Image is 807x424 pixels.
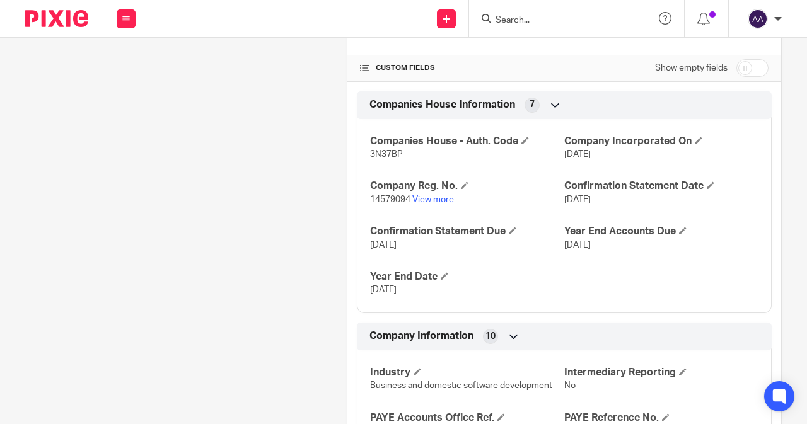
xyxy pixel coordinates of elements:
[564,366,758,379] h4: Intermediary Reporting
[655,62,728,74] label: Show empty fields
[370,366,564,379] h4: Industry
[530,98,535,111] span: 7
[564,195,591,204] span: [DATE]
[370,180,564,193] h4: Company Reg. No.
[748,9,768,29] img: svg%3E
[25,10,88,27] img: Pixie
[370,285,397,294] span: [DATE]
[564,225,758,238] h4: Year End Accounts Due
[370,270,564,284] h4: Year End Date
[564,180,758,193] h4: Confirmation Statement Date
[564,241,591,249] span: [DATE]
[370,381,552,390] span: Business and domestic software development
[564,150,591,159] span: [DATE]
[360,63,564,73] h4: CUSTOM FIELDS
[412,195,454,204] a: View more
[564,135,758,148] h4: Company Incorporated On
[564,381,576,390] span: No
[369,98,515,112] span: Companies House Information
[369,329,473,343] span: Company Information
[370,241,397,249] span: [DATE]
[370,135,564,148] h4: Companies House - Auth. Code
[494,15,608,26] input: Search
[370,150,403,159] span: 3N37BP
[485,330,496,343] span: 10
[370,225,564,238] h4: Confirmation Statement Due
[370,195,410,204] span: 14579094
